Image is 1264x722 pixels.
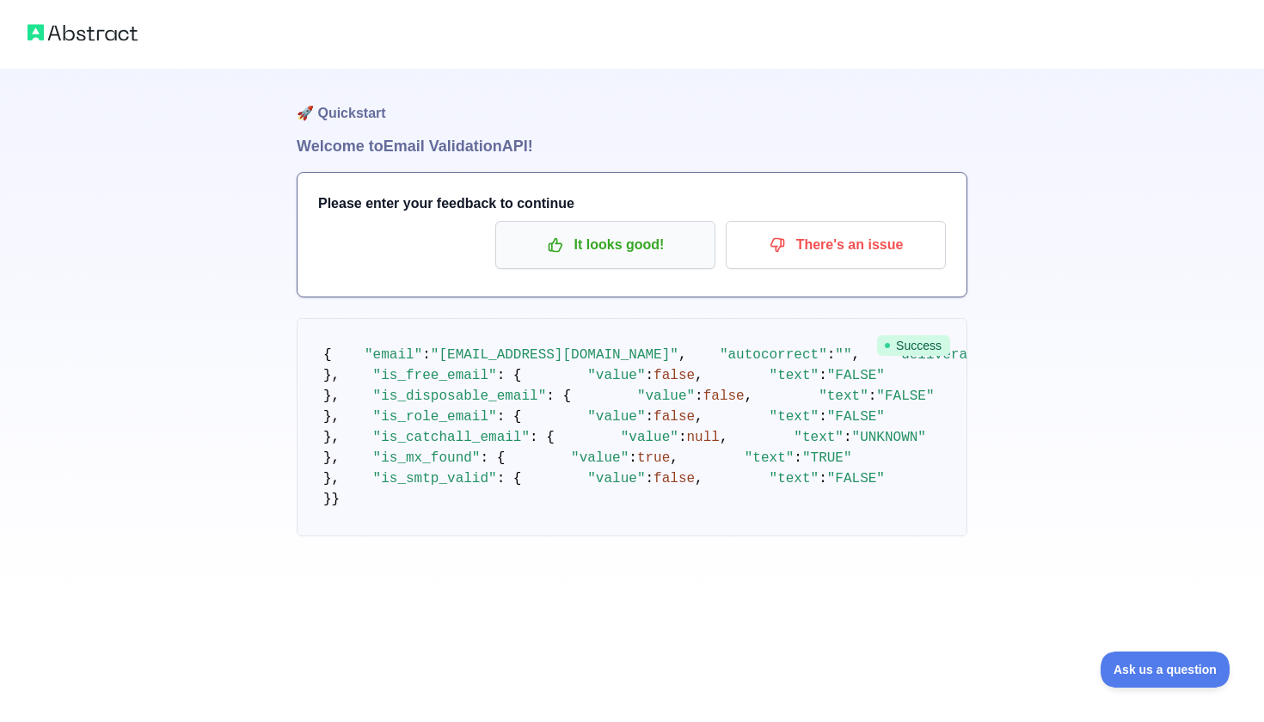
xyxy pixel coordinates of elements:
[637,450,670,466] span: true
[373,450,481,466] span: "is_mx_found"
[844,430,852,445] span: :
[480,450,505,466] span: : {
[28,21,138,45] img: Abstract logo
[297,69,967,134] h1: 🚀 Quickstart
[827,471,885,486] span: "FALSE"
[678,347,687,363] span: ,
[745,450,795,466] span: "text"
[695,471,703,486] span: ,
[318,193,946,214] h3: Please enter your feedback to continue
[653,471,695,486] span: false
[819,471,827,486] span: :
[695,409,703,425] span: ,
[819,409,827,425] span: :
[365,347,422,363] span: "email"
[571,450,629,466] span: "value"
[695,368,703,383] span: ,
[495,221,715,269] button: It looks good!
[497,409,522,425] span: : {
[745,389,753,404] span: ,
[497,368,522,383] span: : {
[802,450,852,466] span: "TRUE"
[819,368,827,383] span: :
[653,409,695,425] span: false
[621,430,678,445] span: "value"
[827,368,885,383] span: "FALSE"
[629,450,637,466] span: :
[587,368,645,383] span: "value"
[645,409,653,425] span: :
[794,430,844,445] span: "text"
[720,347,827,363] span: "autocorrect"
[852,430,926,445] span: "UNKNOWN"
[877,335,950,356] span: Success
[373,430,530,445] span: "is_catchall_email"
[893,347,1026,363] span: "deliverability"
[794,450,802,466] span: :
[827,409,885,425] span: "FALSE"
[373,471,497,486] span: "is_smtp_valid"
[373,409,497,425] span: "is_role_email"
[530,430,555,445] span: : {
[587,409,645,425] span: "value"
[373,389,547,404] span: "is_disposable_email"
[297,134,967,158] h1: Welcome to Email Validation API!
[852,347,861,363] span: ,
[678,430,687,445] span: :
[637,389,695,404] span: "value"
[739,230,933,260] p: There's an issue
[876,389,934,404] span: "FALSE"
[653,368,695,383] span: false
[720,430,728,445] span: ,
[835,347,851,363] span: ""
[508,230,703,260] p: It looks good!
[695,389,703,404] span: :
[645,368,653,383] span: :
[819,389,868,404] span: "text"
[868,389,877,404] span: :
[703,389,745,404] span: false
[323,347,332,363] span: {
[770,368,819,383] span: "text"
[431,347,678,363] span: "[EMAIL_ADDRESS][DOMAIN_NAME]"
[687,430,720,445] span: null
[422,347,431,363] span: :
[645,471,653,486] span: :
[770,409,819,425] span: "text"
[373,368,497,383] span: "is_free_email"
[1101,652,1230,688] iframe: Toggle Customer Support
[497,471,522,486] span: : {
[670,450,678,466] span: ,
[726,221,946,269] button: There's an issue
[546,389,571,404] span: : {
[770,471,819,486] span: "text"
[827,347,836,363] span: :
[587,471,645,486] span: "value"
